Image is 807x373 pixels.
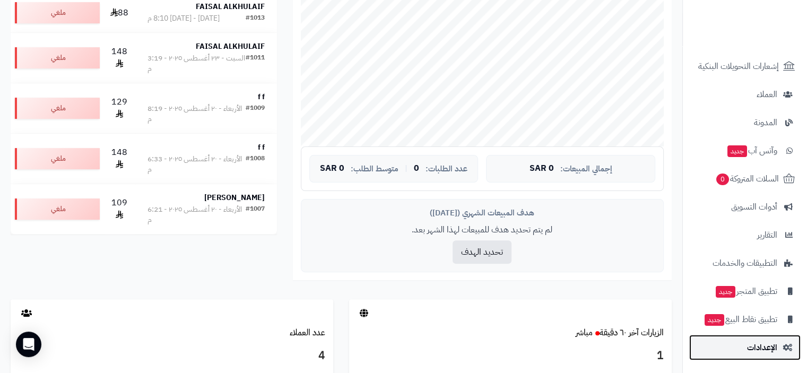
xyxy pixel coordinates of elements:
strong: f f [258,91,265,102]
span: تطبيق نقاط البيع [704,312,777,327]
a: تطبيق المتجرجديد [689,279,801,304]
div: الأربعاء - ٢٠ أغسطس ٢٠٢٥ - 6:21 م [147,204,246,225]
td: 129 [104,83,135,133]
span: جديد [727,145,747,157]
div: #1013 [246,13,265,24]
strong: FAISAL ALKHULAIF [196,1,265,12]
span: الإعدادات [747,340,777,355]
td: 148 [104,33,135,83]
a: التطبيقات والخدمات [689,250,801,276]
div: #1007 [246,204,265,225]
a: أدوات التسويق [689,194,801,220]
h3: 4 [19,347,325,365]
div: ملغي [15,2,100,23]
a: الإعدادات [689,335,801,360]
a: وآتس آبجديد [689,138,801,163]
h3: 1 [357,347,664,365]
div: السبت - ٢٣ أغسطس ٢٠٢٥ - 3:19 م [147,53,246,74]
p: لم يتم تحديد هدف للمبيعات لهذا الشهر بعد. [309,224,655,236]
strong: f f [258,142,265,153]
div: ملغي [15,148,100,169]
span: إشعارات التحويلات البنكية [698,59,779,74]
span: السلات المتروكة [715,171,779,186]
span: عدد الطلبات: [426,164,467,174]
span: جديد [705,314,724,326]
div: #1008 [246,154,265,175]
button: تحديد الهدف [453,240,511,264]
span: | [405,164,407,172]
div: ملغي [15,198,100,220]
span: أدوات التسويق [731,199,777,214]
div: ملغي [15,98,100,119]
a: الزيارات آخر ٦٠ دقيقةمباشر [576,326,664,339]
div: #1011 [246,53,265,74]
div: هدف المبيعات الشهري ([DATE]) [309,207,655,219]
span: التطبيقات والخدمات [713,256,777,271]
div: [DATE] - [DATE] 8:10 م [147,13,220,24]
span: وآتس آب [726,143,777,158]
div: الأربعاء - ٢٠ أغسطس ٢٠٢٥ - 6:33 م [147,154,246,175]
span: متوسط الطلب: [351,164,398,174]
span: إجمالي المبيعات: [560,164,612,174]
a: التقارير [689,222,801,248]
span: تطبيق المتجر [715,284,777,299]
a: تطبيق نقاط البيعجديد [689,307,801,332]
span: جديد [716,286,735,298]
a: العملاء [689,82,801,107]
img: logo-2.png [735,28,797,50]
span: 0 [414,164,419,174]
a: عدد العملاء [290,326,325,339]
td: 148 [104,134,135,184]
td: 109 [104,184,135,234]
div: #1009 [246,103,265,125]
span: 0 SAR [320,164,344,174]
div: Open Intercom Messenger [16,332,41,357]
strong: FAISAL ALKHULAIF [196,41,265,52]
span: 0 [716,174,729,185]
span: المدونة [754,115,777,130]
a: إشعارات التحويلات البنكية [689,54,801,79]
small: مباشر [576,326,593,339]
strong: [PERSON_NAME] [204,192,265,203]
a: السلات المتروكة0 [689,166,801,192]
span: 0 SAR [530,164,554,174]
div: ملغي [15,47,100,68]
span: التقارير [757,228,777,242]
div: الأربعاء - ٢٠ أغسطس ٢٠٢٥ - 8:19 م [147,103,246,125]
span: العملاء [757,87,777,102]
a: المدونة [689,110,801,135]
